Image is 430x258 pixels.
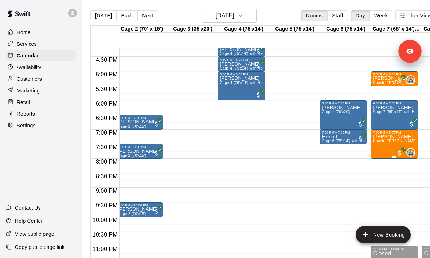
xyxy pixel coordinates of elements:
div: 4:30 PM – 5:00 PM: Cheryl Gomez [218,57,265,71]
a: Retail [6,97,76,108]
span: 7:30 PM [94,144,120,150]
img: Derelle Owens [407,149,414,156]
span: 10:30 PM [91,231,119,238]
img: Derelle Owens [407,76,414,83]
div: 6:00 PM – 7:00 PM: Sai Ram Kunapuli [320,100,367,130]
button: Next [137,10,158,21]
div: 7:30 PM – 8:00 PM [118,145,161,149]
div: 6:30 PM – 7:00 PM [118,116,161,120]
span: All customers have paid [357,135,364,142]
div: Marketing [6,85,76,96]
div: 6:30 PM – 7:00 PM: Esther Schneider [116,115,163,130]
div: Cage 4 (75'x14') [218,26,269,33]
p: Contact Us [15,204,41,211]
div: Derelle Owens [406,148,415,157]
div: 9:30 PM – 10:00 PM: AJ Martinez [116,202,163,217]
span: Derelle Owens [409,75,415,84]
div: Calendar [6,50,76,61]
div: 9:30 PM – 10:00 PM [118,203,161,207]
span: All customers have paid [255,91,262,99]
span: Derelle Owens [409,148,415,157]
span: Cage 4 (75'x14') with Hack Attack Pitching machine [220,66,309,70]
span: 5:00 PM [94,71,120,78]
span: Cage 4 (75'x14') with Hack Attack Pitching machine [220,52,309,56]
p: Marketing [17,87,40,94]
div: 7:00 PM – 7:30 PM: Extend [320,130,367,144]
div: 4:30 PM – 5:00 PM [220,58,263,61]
span: Cage 2 (70'x15') [118,212,146,216]
span: All customers have paid [396,150,403,157]
p: Reports [17,110,35,118]
button: [DATE] [202,9,257,23]
span: 10:00 PM [91,217,119,223]
span: All customers have paid [357,120,364,128]
p: View public page [15,230,54,238]
span: 4:30 PM [94,57,120,63]
div: 7:00 PM – 8:00 PM [373,131,416,134]
p: Services [17,40,37,48]
span: All customers have paid [153,208,160,215]
div: 11:00 PM – 11:59 PM [373,247,416,251]
span: 5:30 PM [94,86,120,92]
p: Customers [17,75,42,83]
p: Calendar [17,52,39,59]
span: Cage 2 (70'x15') [118,154,146,158]
p: Copy public page link [15,243,64,251]
div: 7:00 PM – 8:00 PM: Aidan Kanneg [371,130,418,159]
button: add [356,226,411,243]
span: Cage 6 (75'x14') with Hack Attack pitching machine [322,139,410,143]
span: All customers have paid [408,120,415,128]
div: 6:00 PM – 7:00 PM [373,102,416,105]
button: Back [116,10,138,21]
p: Home [17,29,31,36]
span: All customers have paid [153,150,160,157]
a: Availability [6,62,76,73]
span: All customers have paid [255,62,262,70]
a: Reports [6,108,76,119]
a: Home [6,27,76,38]
a: Settings [6,120,76,131]
button: Staff [327,10,348,21]
button: Week [370,10,392,21]
a: Customers [6,74,76,84]
p: Retail [17,99,30,106]
p: Help Center [15,217,43,225]
span: 9:00 PM [94,188,120,194]
div: Cage 5 (75'x14') [269,26,320,33]
span: Cage 2 (70'x15') [118,124,146,128]
span: 8:30 PM [94,173,120,179]
span: 7:00 PM [94,130,120,136]
a: Services [6,39,76,49]
button: [DATE] [90,10,117,21]
div: 5:00 PM – 5:30 PM [373,72,416,76]
div: 6:00 PM – 7:00 PM [322,102,365,105]
div: 5:00 PM – 6:00 PM [220,72,263,76]
div: Cage 7 (65' x 14') @ Mashlab Leander [371,26,422,33]
span: 9:30 PM [94,202,120,209]
span: 6:30 PM [94,115,120,121]
span: All customers have paid [396,77,403,84]
span: 8:00 PM [94,159,120,165]
div: 6:00 PM – 7:00 PM: Noah Vogel [371,100,418,130]
div: 4:00 PM – 4:30 PM: Cheryl Gomez [218,42,265,57]
p: Settings [17,122,36,129]
span: All customers have paid [255,48,262,55]
span: 6:00 PM [94,100,120,107]
div: Cage 6 (75'x14') [320,26,371,33]
div: Cage 3 (35'x20') [167,26,218,33]
div: 7:00 PM – 7:30 PM [322,131,365,134]
div: Derelle Owens [406,75,415,84]
div: Cage 2 (70' x 15') [116,26,167,33]
span: All customers have paid [153,120,160,128]
h6: [DATE] [216,11,234,21]
span: 11:00 PM [91,246,119,252]
div: 5:00 PM – 6:00 PM: Victor Gallagher [218,71,265,100]
p: Availability [17,64,42,71]
span: Cage 4 (75'x14') with Hack Attack Pitching machine [220,81,309,85]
